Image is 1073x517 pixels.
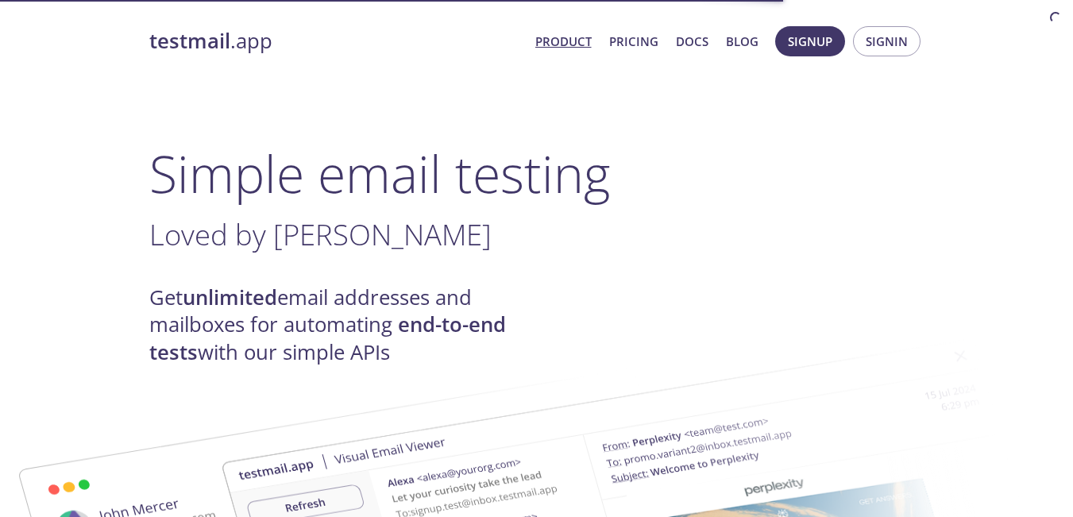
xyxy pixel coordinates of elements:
[609,31,658,52] a: Pricing
[726,31,758,52] a: Blog
[149,28,523,55] a: testmail.app
[535,31,592,52] a: Product
[866,31,908,52] span: Signin
[788,31,832,52] span: Signup
[149,214,492,254] span: Loved by [PERSON_NAME]
[775,26,845,56] button: Signup
[853,26,921,56] button: Signin
[183,284,277,311] strong: unlimited
[149,143,924,204] h1: Simple email testing
[149,27,230,55] strong: testmail
[149,284,537,366] h4: Get email addresses and mailboxes for automating with our simple APIs
[149,311,506,365] strong: end-to-end tests
[676,31,708,52] a: Docs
